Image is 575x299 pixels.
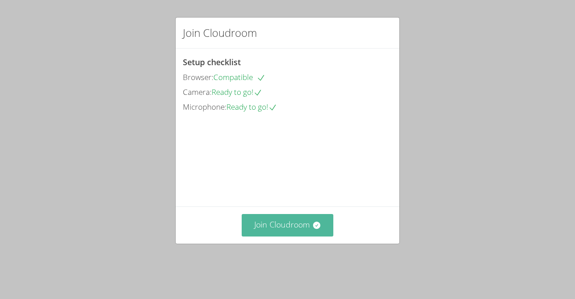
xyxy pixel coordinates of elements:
span: Microphone: [183,102,226,112]
span: Ready to go! [226,102,277,112]
span: Compatible [213,72,265,82]
button: Join Cloudroom [242,214,334,236]
span: Ready to go! [212,87,262,97]
span: Browser: [183,72,213,82]
h2: Join Cloudroom [183,25,257,41]
span: Setup checklist [183,57,241,67]
span: Camera: [183,87,212,97]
